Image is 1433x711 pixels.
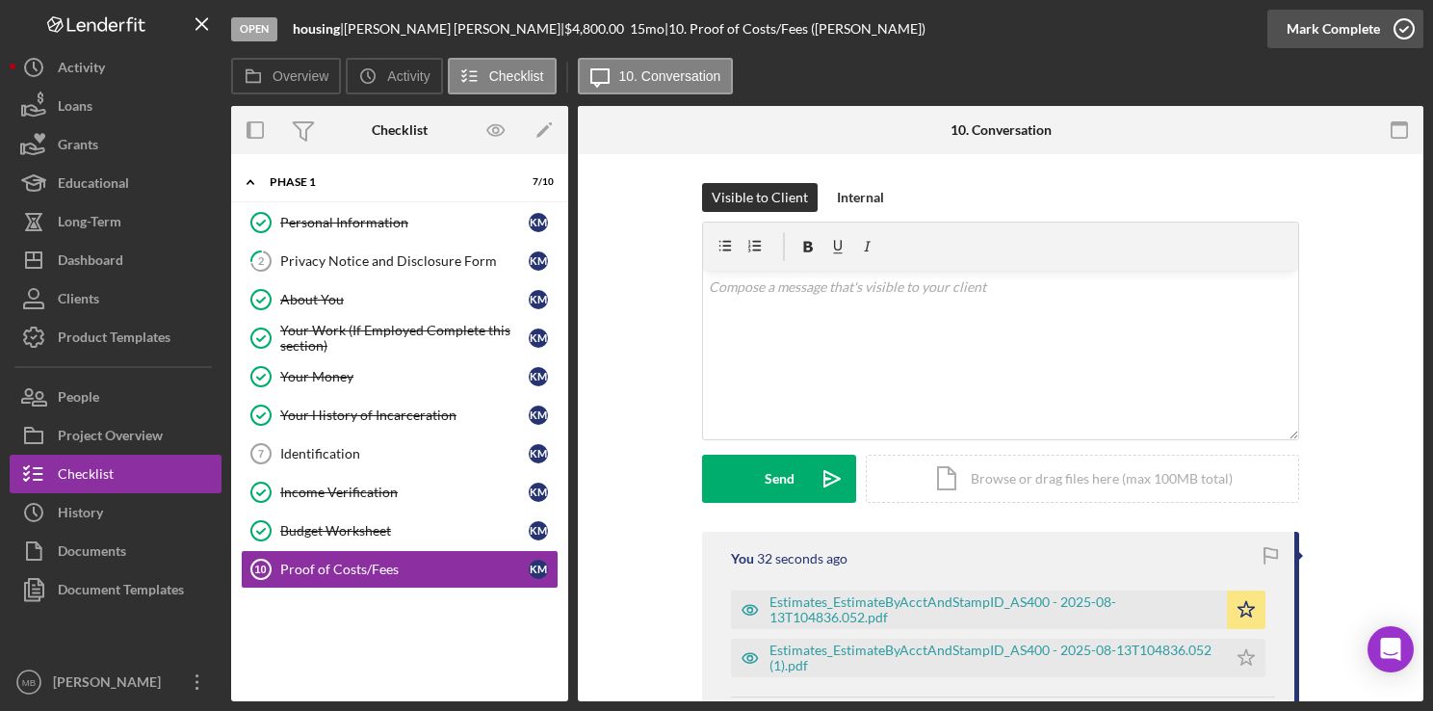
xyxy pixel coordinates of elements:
[258,448,264,460] tspan: 7
[702,455,856,503] button: Send
[280,485,529,500] div: Income Verification
[529,444,548,463] div: K M
[280,215,529,230] div: Personal Information
[827,183,894,212] button: Internal
[241,203,559,242] a: Personal InformationKM
[280,562,529,577] div: Proof of Costs/Fees
[241,473,559,512] a: Income VerificationKM
[519,176,554,188] div: 7 / 10
[10,416,221,455] button: Project Overview
[241,280,559,319] a: About YouKM
[10,125,221,164] button: Grants
[630,21,664,37] div: 15 mo
[529,560,548,579] div: K M
[58,164,129,207] div: Educational
[10,164,221,202] button: Educational
[241,319,559,357] a: Your Work (If Employed Complete this section)KM
[10,663,221,701] button: MB[PERSON_NAME]
[712,183,808,212] div: Visible to Client
[241,550,559,589] a: 10Proof of Costs/FeesKM
[529,367,548,386] div: K M
[58,125,98,169] div: Grants
[58,87,92,130] div: Loans
[448,58,557,94] button: Checklist
[241,512,559,550] a: Budget WorksheetKM
[10,532,221,570] a: Documents
[529,483,548,502] div: K M
[241,242,559,280] a: 2Privacy Notice and Disclosure FormKM
[619,68,721,84] label: 10. Conversation
[344,21,564,37] div: [PERSON_NAME] [PERSON_NAME] |
[241,434,559,473] a: 7IdentificationKM
[10,87,221,125] a: Loans
[58,202,121,246] div: Long-Term
[10,318,221,356] button: Product Templates
[273,68,328,84] label: Overview
[280,323,529,354] div: Your Work (If Employed Complete this section)
[254,564,266,575] tspan: 10
[58,241,123,284] div: Dashboard
[529,329,548,348] div: K M
[58,455,114,498] div: Checklist
[837,183,884,212] div: Internal
[22,677,36,688] text: MB
[48,663,173,706] div: [PERSON_NAME]
[280,253,529,269] div: Privacy Notice and Disclosure Form
[702,183,818,212] button: Visible to Client
[280,369,529,384] div: Your Money
[10,279,221,318] button: Clients
[372,122,428,138] div: Checklist
[1267,10,1423,48] button: Mark Complete
[765,455,795,503] div: Send
[578,58,734,94] button: 10. Conversation
[58,279,99,323] div: Clients
[280,446,529,461] div: Identification
[241,396,559,434] a: Your History of IncarcerationKM
[529,213,548,232] div: K M
[387,68,430,84] label: Activity
[664,21,925,37] div: | 10. Proof of Costs/Fees ([PERSON_NAME])
[489,68,544,84] label: Checklist
[293,21,344,37] div: |
[231,58,341,94] button: Overview
[58,416,163,460] div: Project Overview
[231,17,277,41] div: Open
[10,241,221,279] button: Dashboard
[280,523,529,539] div: Budget Worksheet
[731,591,1265,629] button: Estimates_EstimateByAcctAndStampID_AS400 - 2025-08-13T104836.052.pdf
[58,570,184,614] div: Document Templates
[58,493,103,537] div: History
[769,594,1217,625] div: Estimates_EstimateByAcctAndStampID_AS400 - 2025-08-13T104836.052.pdf
[280,408,529,423] div: Your History of Incarceration
[10,493,221,532] button: History
[951,122,1052,138] div: 10. Conversation
[1368,626,1414,672] div: Open Intercom Messenger
[769,643,1217,673] div: Estimates_EstimateByAcctAndStampID_AS400 - 2025-08-13T104836.052 (1).pdf
[258,254,264,267] tspan: 2
[10,202,221,241] button: Long-Term
[757,551,847,566] time: 2025-08-13 17:23
[10,48,221,87] button: Activity
[1287,10,1380,48] div: Mark Complete
[10,570,221,609] button: Document Templates
[731,551,754,566] div: You
[10,455,221,493] button: Checklist
[564,21,630,37] div: $4,800.00
[293,20,340,37] b: housing
[529,406,548,425] div: K M
[10,378,221,416] button: People
[529,521,548,540] div: K M
[270,176,506,188] div: Phase 1
[58,48,105,92] div: Activity
[58,318,170,361] div: Product Templates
